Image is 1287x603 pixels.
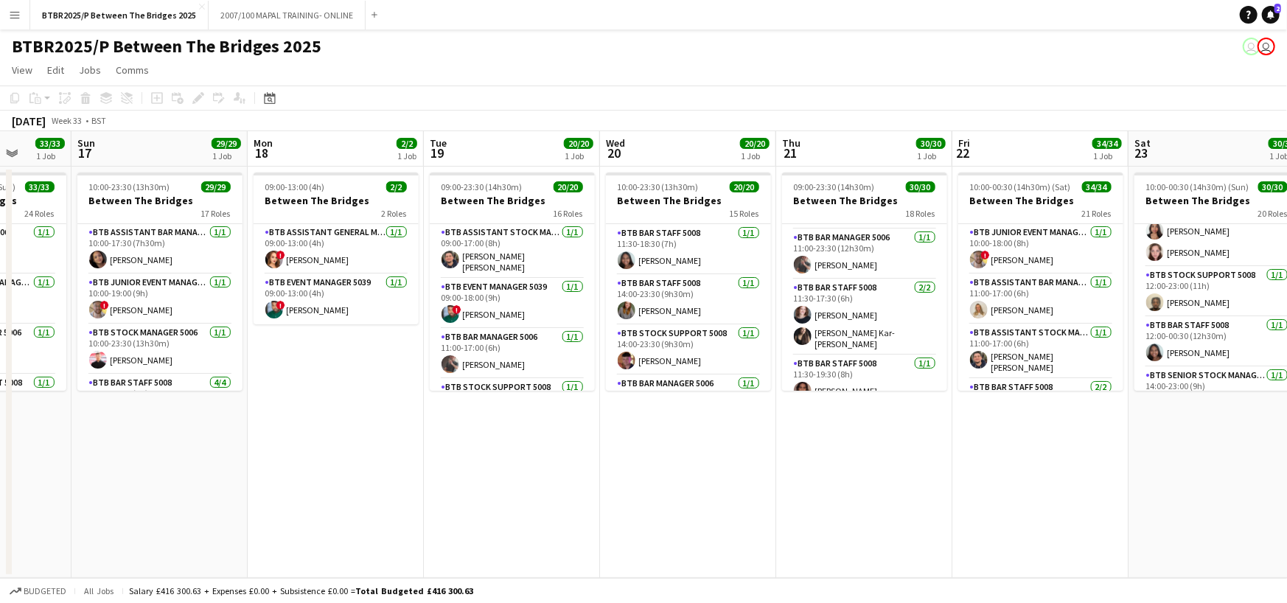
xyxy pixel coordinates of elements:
[906,181,935,192] span: 30/30
[1132,144,1151,161] span: 23
[430,224,595,279] app-card-role: BTB Assistant Stock Manager 50061/109:00-17:00 (8h)[PERSON_NAME] [PERSON_NAME]
[382,208,407,219] span: 2 Roles
[1258,38,1275,55] app-user-avatar: Amy Cane
[209,1,366,29] button: 2007/100 MAPAL TRAINING- ONLINE
[1093,150,1121,161] div: 1 Job
[606,194,771,207] h3: Between The Bridges
[1274,4,1281,13] span: 2
[201,208,231,219] span: 17 Roles
[430,136,447,150] span: Tue
[606,325,771,375] app-card-role: BTB Stock support 50081/114:00-23:30 (9h30m)[PERSON_NAME]
[430,194,595,207] h3: Between The Bridges
[794,181,875,192] span: 09:00-23:30 (14h30m)
[276,251,285,259] span: !
[956,144,970,161] span: 22
[428,144,447,161] span: 19
[110,60,155,80] a: Comms
[782,229,947,279] app-card-role: BTB Bar Manager 50061/111:00-23:30 (12h30m)[PERSON_NAME]
[212,138,241,149] span: 29/29
[1134,136,1151,150] span: Sat
[958,379,1123,450] app-card-role: BTB Bar Staff 50082/2
[254,172,419,324] app-job-card: 09:00-13:00 (4h)2/2Between The Bridges2 RolesBTB Assistant General Manager 50061/109:00-13:00 (4h...
[1146,181,1249,192] span: 10:00-00:30 (14h30m) (Sun)
[730,181,759,192] span: 20/20
[41,60,70,80] a: Edit
[958,172,1123,391] app-job-card: 10:00-00:30 (14h30m) (Sat)34/34Between The Bridges21 RolesBTB Junior Event Manager 50391/110:00-1...
[916,138,946,149] span: 30/30
[49,115,86,126] span: Week 33
[958,194,1123,207] h3: Between The Bridges
[554,181,583,192] span: 20/20
[1082,181,1112,192] span: 34/34
[386,181,407,192] span: 2/2
[606,172,771,391] app-job-card: 10:00-23:30 (13h30m)20/20Between The Bridges15 Roles11:00-17:30 (6h30m)[PERSON_NAME][PERSON_NAME]...
[7,583,69,599] button: Budgeted
[12,114,46,128] div: [DATE]
[73,60,107,80] a: Jobs
[30,1,209,29] button: BTBR2025/P Between The Bridges 2025
[741,150,769,161] div: 1 Job
[917,150,945,161] div: 1 Job
[89,181,170,192] span: 10:00-23:30 (13h30m)
[12,35,321,57] h1: BTBR2025/P Between The Bridges 2025
[212,150,240,161] div: 1 Job
[782,172,947,391] div: 09:00-23:30 (14h30m)30/30Between The Bridges18 RolesBTB Assistant General Manager 50061/110:00-18...
[25,208,55,219] span: 24 Roles
[116,63,149,77] span: Comms
[958,224,1123,274] app-card-role: BTB Junior Event Manager 50391/110:00-18:00 (8h)![PERSON_NAME]
[442,181,523,192] span: 09:00-23:30 (14h30m)
[77,172,243,391] app-job-card: 10:00-23:30 (13h30m)29/29Between The Bridges17 RolesBTB Assistant Bar Manager 50061/110:00-17:30 ...
[201,181,231,192] span: 29/29
[782,355,947,405] app-card-role: BTB Bar Staff 50081/111:30-19:30 (8h)[PERSON_NAME]
[77,136,95,150] span: Sun
[606,375,771,425] app-card-role: BTB Bar Manager 50061/116:00-21:30 (5h30m)
[12,63,32,77] span: View
[430,279,595,329] app-card-role: BTB Event Manager 50391/109:00-18:00 (9h)![PERSON_NAME]
[36,150,64,161] div: 1 Job
[430,329,595,379] app-card-role: BTB Bar Manager 50061/111:00-17:00 (6h)[PERSON_NAME]
[77,224,243,274] app-card-role: BTB Assistant Bar Manager 50061/110:00-17:30 (7h30m)[PERSON_NAME]
[981,251,990,259] span: !
[251,144,273,161] span: 18
[554,208,583,219] span: 16 Roles
[430,172,595,391] app-job-card: 09:00-23:30 (14h30m)20/20Between The Bridges16 RolesBTB Assistant Stock Manager 50061/109:00-17:0...
[35,138,65,149] span: 33/33
[730,208,759,219] span: 15 Roles
[397,138,417,149] span: 2/2
[958,324,1123,379] app-card-role: BTB Assistant Stock Manager 50061/111:00-17:00 (6h)[PERSON_NAME] [PERSON_NAME]
[75,144,95,161] span: 17
[254,136,273,150] span: Mon
[606,136,625,150] span: Wed
[254,194,419,207] h3: Between The Bridges
[100,301,109,310] span: !
[606,225,771,275] app-card-role: BTB Bar Staff 50081/111:30-18:30 (7h)[PERSON_NAME]
[254,274,419,324] app-card-role: BTB Event Manager 50391/109:00-13:00 (4h)![PERSON_NAME]
[740,138,770,149] span: 20/20
[565,150,593,161] div: 1 Job
[1092,138,1122,149] span: 34/34
[958,136,970,150] span: Fri
[453,305,461,314] span: !
[6,60,38,80] a: View
[606,275,771,325] app-card-role: BTB Bar Staff 50081/114:00-23:30 (9h30m)[PERSON_NAME]
[1262,6,1280,24] a: 2
[265,181,325,192] span: 09:00-13:00 (4h)
[397,150,416,161] div: 1 Job
[564,138,593,149] span: 20/20
[780,144,801,161] span: 21
[1082,208,1112,219] span: 21 Roles
[970,181,1071,192] span: 10:00-00:30 (14h30m) (Sat)
[77,374,243,489] app-card-role: BTB Bar Staff 50084/410:30-17:30 (7h)
[604,144,625,161] span: 20
[77,194,243,207] h3: Between The Bridges
[276,301,285,310] span: !
[1243,38,1260,55] app-user-avatar: Amy Cane
[958,274,1123,324] app-card-role: BTB Assistant Bar Manager 50061/111:00-17:00 (6h)[PERSON_NAME]
[24,586,66,596] span: Budgeted
[25,181,55,192] span: 33/33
